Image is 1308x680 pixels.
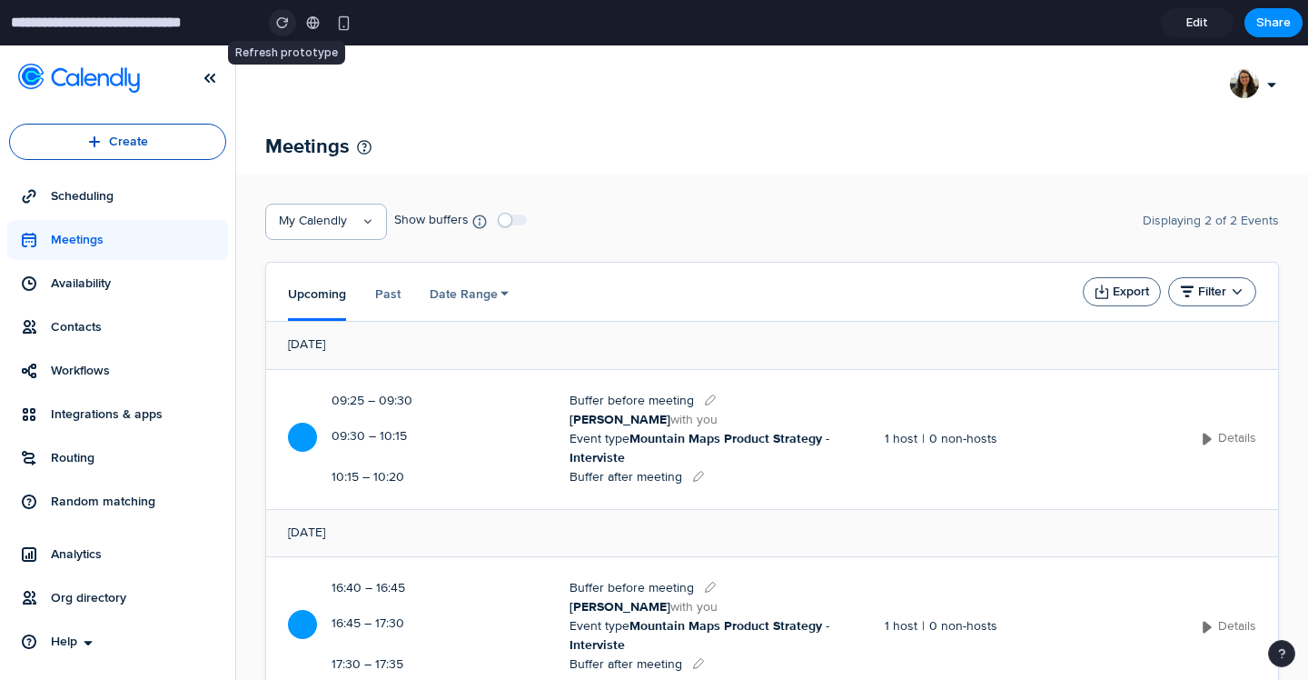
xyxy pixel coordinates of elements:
[51,500,221,518] span: Analytics
[430,232,509,275] button: Date Range
[1256,14,1291,32] span: Share
[1200,385,1256,403] button: Details
[51,185,221,204] span: Meetings
[51,273,221,291] span: Contacts
[51,360,221,378] span: Integrations & apps
[1143,167,1279,185] p: Displaying 2 of 2 Events
[1200,573,1256,591] button: Details
[9,78,226,115] button: Create
[570,610,682,629] p: Buffer after meeting
[1113,237,1149,255] span: Export
[288,479,1256,497] p: [DATE]
[51,587,221,605] span: Help
[51,142,221,160] span: Scheduling
[885,387,917,400] span: 1 host
[375,232,401,275] button: Past
[1180,237,1244,255] span: Filter
[109,87,148,105] span: Create
[288,534,570,553] span: 16:40 – 16:45
[1083,232,1161,261] button: Export
[51,229,221,247] span: Availability
[570,346,694,365] p: Buffer before meeting
[885,575,917,587] span: 1 host
[394,165,469,187] label: Show buffers
[570,534,694,553] p: Buffer before meeting
[288,291,1256,309] p: [DATE]
[1224,551,1308,635] iframe: Gen-ai-calendly Chat Button Frame
[51,22,140,47] img: Calendly
[51,544,221,562] span: Org directory
[929,387,997,400] span: 0 non-hosts
[1168,232,1256,261] button: Filter
[279,167,347,185] p: My Calendly
[929,575,997,587] span: 0 non-hosts
[7,576,228,616] button: Help
[51,316,221,335] span: Workflows
[288,346,570,365] span: 09:25 – 09:30
[1186,14,1208,32] span: Edit
[1161,8,1234,37] a: Edit
[288,610,570,629] span: 17:30 – 17:35
[265,89,350,115] h1: Meetings
[228,41,345,65] div: Refresh prototype
[18,18,44,44] img: calendly-33a0809afc4c21162dd7.svg
[570,423,682,442] p: Buffer after meeting
[1244,8,1303,37] button: Share
[51,404,221,422] span: Routing
[51,447,221,465] span: Random matching
[265,158,387,195] button: My Calendly
[288,423,570,442] span: 10:15 – 10:20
